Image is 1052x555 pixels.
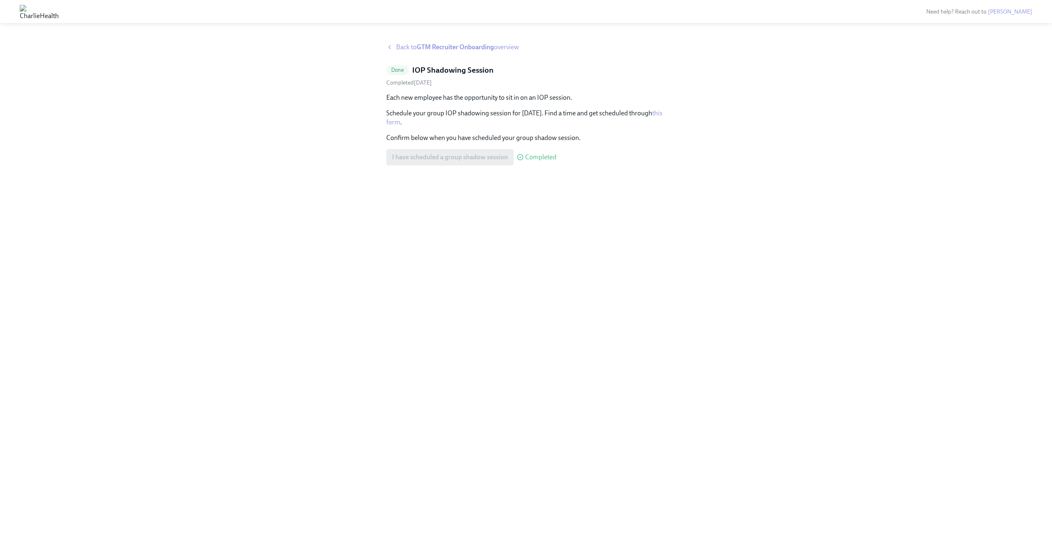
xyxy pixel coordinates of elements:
[412,65,494,76] h5: IOP Shadowing Session
[386,109,662,126] a: this form
[386,79,432,86] span: Wednesday, August 20th 2025, 12:26 pm
[386,67,409,73] span: Done
[525,154,556,161] span: Completed
[386,43,666,52] a: Back toGTM Recruiter Onboardingoverview
[20,5,59,18] img: CharlieHealth
[386,109,666,127] p: Schedule your group IOP shadowing session for [DATE]. Find a time and get scheduled through .
[386,133,666,142] p: Confirm below when you have scheduled your group shadow session.
[988,8,1032,15] a: [PERSON_NAME]
[926,8,1032,15] span: Need help? Reach out to
[417,43,494,51] strong: GTM Recruiter Onboarding
[396,43,519,52] span: Back to overview
[386,93,666,102] p: Each new employee has the opportunity to sit in on an IOP session.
